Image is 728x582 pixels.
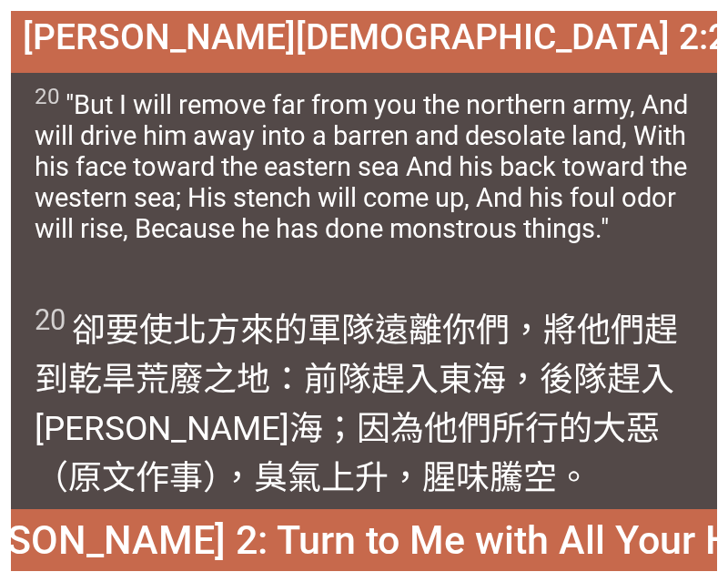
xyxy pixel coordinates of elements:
[35,360,674,497] wh776: ：前隊
[389,458,591,497] wh5927: ，腥味
[35,311,679,497] wh6830: 來的軍隊遠離
[35,84,694,244] span: "But I will remove far from you the northern army, And will drive him away into a barren and deso...
[35,360,674,497] wh5490: 趕入[PERSON_NAME]
[35,303,66,337] sup: 20
[35,360,674,497] wh8077: 之地
[35,302,694,499] span: 卻要使北方
[35,360,674,497] wh6723: 荒廢
[35,360,674,497] wh6931: 海
[35,84,60,109] sup: 20
[35,360,674,497] wh3220: ，後隊
[35,409,660,497] wh314: 海
[35,360,674,497] wh5080: 到乾旱
[35,360,674,497] wh6440: 趕入東
[490,458,591,497] wh6709: 騰空
[203,458,591,497] wh1431: ），臭氣
[321,458,591,497] wh889: 上升
[35,409,660,497] wh3220: ；因為他們所行
[557,458,591,497] wh5927: 。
